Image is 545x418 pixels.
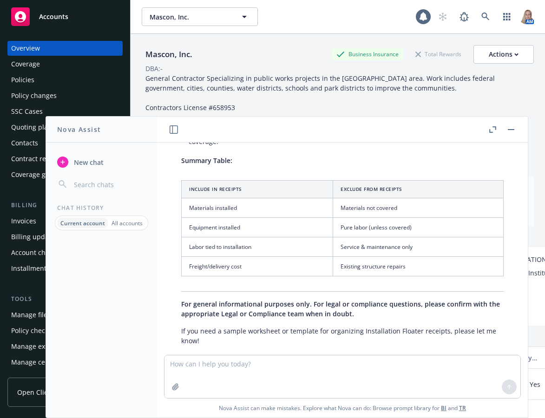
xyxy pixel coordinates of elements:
div: Quoting plans [11,120,55,135]
td: Materials installed [182,198,333,217]
a: Billing updates [7,229,123,244]
span: Accounts [39,13,68,20]
div: Billing [7,201,123,210]
div: Business Insurance [332,48,403,60]
p: All accounts [112,219,143,227]
a: Manage certificates [7,355,123,370]
a: Invoices [7,214,123,229]
div: Contract review [11,151,60,166]
td: Existing structure repairs [333,257,504,276]
a: Policy changes [7,88,123,103]
button: New chat [53,154,150,170]
div: Tools [7,294,123,304]
div: Policies [11,72,34,87]
td: Pure labor (unless covered) [333,218,504,237]
a: SSC Cases [7,104,123,119]
h1: Nova Assist [57,124,101,134]
div: Total Rewards [411,48,466,60]
span: Include in Receipts [189,186,242,192]
div: Billing updates [11,229,58,244]
a: Coverage [7,57,123,72]
a: Overview [7,41,123,56]
input: Search chats [72,178,146,191]
span: Open Client Navigator [17,387,86,397]
div: Overview [11,41,40,56]
a: Quoting plans [7,120,123,135]
a: Account charges [7,245,123,260]
a: Manage files [7,307,123,322]
button: Actions [473,45,534,64]
span: Exclude from Receipts [341,186,402,192]
a: Coverage gap analysis [7,167,123,182]
div: Coverage [11,57,40,72]
div: Actions [489,46,519,63]
a: Contract review [7,151,123,166]
a: Accounts [7,4,123,30]
div: SSC Cases [11,104,43,119]
a: BI [441,404,447,412]
a: Report a Bug [455,7,473,26]
div: Chat History [46,204,157,212]
button: Mascon, Inc. [142,7,258,26]
span: For general informational purposes only. For legal or compliance questions, please confirm with t... [181,300,500,318]
div: Account charges [11,245,63,260]
td: Labor tied to installation [182,237,333,257]
td: Freight/delivery cost [182,257,333,276]
a: Policy checking [7,323,123,338]
a: Manage exposures [7,339,123,354]
div: Invoices [11,214,36,229]
td: Service & maintenance only [333,237,504,257]
div: Contacts [11,136,38,150]
span: Yes [530,379,540,389]
a: Contacts [7,136,123,150]
div: Installment plans [11,261,66,276]
span: Summary Table: [181,156,232,165]
td: Materials not covered [333,198,504,217]
span: General Contractor Specializing in public works projects in the [GEOGRAPHIC_DATA] area. Work incl... [145,74,502,161]
a: Start snowing [433,7,452,26]
div: Manage files [11,307,51,322]
p: Current account [60,219,105,227]
div: Policy changes [11,88,57,103]
p: If you need a sample worksheet or template for organizing Installation Floater receipts, please l... [181,326,504,346]
span: Nova Assist can make mistakes. Explore what Nova can do: Browse prompt library for and [161,398,524,418]
div: DBA: - [145,64,163,73]
a: Policies [7,72,123,87]
div: Manage certificates [11,355,72,370]
div: Manage exposures [11,339,70,354]
div: Mascon, Inc. [142,48,196,60]
span: Mascon, Inc. [150,12,230,22]
a: Switch app [498,7,516,26]
a: Installment plans [7,261,123,276]
a: TR [459,404,466,412]
div: Policy checking [11,323,58,338]
img: photo [519,9,534,24]
div: Coverage gap analysis [11,167,80,182]
td: Equipment installed [182,218,333,237]
span: New chat [72,157,104,167]
a: Search [476,7,495,26]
